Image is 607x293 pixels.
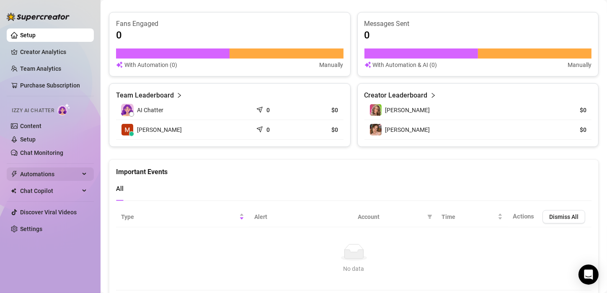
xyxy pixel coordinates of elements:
img: Megan [370,124,382,136]
img: Megan [370,104,382,116]
article: Creator Leaderboard [364,90,428,100]
article: $0 [303,126,338,134]
article: With Automation (0) [124,60,177,69]
img: svg%3e [364,60,371,69]
article: Manually [320,60,344,69]
span: send [256,105,265,113]
div: Important Events [116,160,592,177]
a: Discover Viral Videos [20,209,77,216]
article: Manually [568,60,592,69]
a: Settings [20,226,42,232]
th: Type [116,207,249,227]
th: Time [437,207,508,227]
span: Time [442,212,496,221]
span: filter [427,214,432,219]
a: Purchase Subscription [20,82,80,89]
a: Chat Monitoring [20,149,63,156]
a: Creator Analytics [20,45,87,59]
span: [PERSON_NAME] [385,126,430,133]
a: Setup [20,32,36,39]
img: Megan Sins [121,124,133,136]
span: Account [358,212,424,221]
span: right [176,90,182,100]
article: Messages Sent [364,19,592,28]
img: izzy-ai-chatter-avatar-DDCN_rTZ.svg [121,104,134,116]
div: Open Intercom Messenger [579,265,599,285]
span: Izzy AI Chatter [12,107,54,115]
article: 0 [116,28,122,42]
span: [PERSON_NAME] [385,107,430,113]
img: logo-BBDzfeDw.svg [7,13,70,21]
span: right [430,90,436,100]
span: Automations [20,167,80,181]
img: AI Chatter [57,103,70,116]
span: Dismiss All [549,213,579,220]
button: Dismiss All [542,210,585,224]
a: Setup [20,136,36,143]
th: Alert [249,207,353,227]
a: Team Analytics [20,65,61,72]
article: 0 [267,106,270,114]
article: 0 [267,126,270,134]
article: $0 [303,106,338,114]
span: thunderbolt [11,171,18,177]
span: All [116,185,124,193]
article: Team Leaderboard [116,90,174,100]
span: filter [426,211,434,223]
span: Type [121,212,238,221]
span: Actions [513,213,534,220]
span: Chat Copilot [20,184,80,198]
article: With Automation & AI (0) [373,60,437,69]
span: send [256,124,265,133]
article: 0 [364,28,370,42]
a: Content [20,123,41,129]
img: Chat Copilot [11,188,16,194]
span: AI Chatter [137,105,163,115]
article: Fans Engaged [116,19,344,28]
span: [PERSON_NAME] [137,125,182,134]
article: $0 [548,106,586,114]
article: $0 [548,126,586,134]
img: svg%3e [116,60,123,69]
div: No data [124,264,583,273]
